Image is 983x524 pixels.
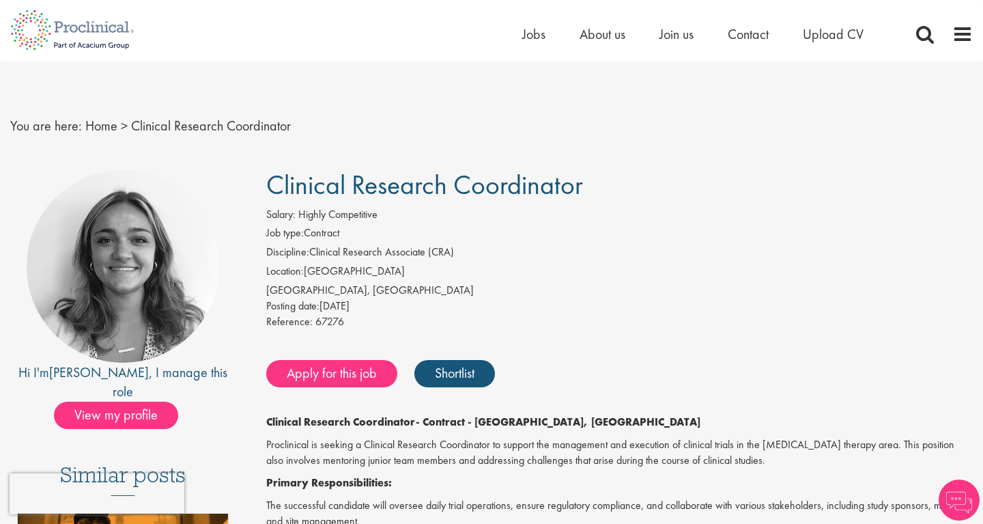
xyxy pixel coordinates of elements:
label: Job type: [266,225,304,241]
span: > [121,117,128,135]
a: breadcrumb link [85,117,117,135]
a: [PERSON_NAME] [49,363,149,381]
span: Highly Competitive [298,207,377,221]
label: Salary: [266,207,296,223]
label: Reference: [266,314,313,330]
li: Contract [266,225,973,245]
a: Join us [659,25,694,43]
li: [GEOGRAPHIC_DATA] [266,264,973,283]
a: View my profile [54,404,192,422]
div: [GEOGRAPHIC_DATA], [GEOGRAPHIC_DATA] [266,283,973,299]
a: About us [580,25,625,43]
img: Chatbot [939,480,980,521]
span: View my profile [54,402,178,429]
li: Clinical Research Associate (CRA) [266,245,973,264]
a: Shortlist [414,360,495,387]
label: Location: [266,264,304,279]
div: Hi I'm , I manage this role [10,363,236,402]
a: Upload CV [803,25,864,43]
label: Discipline: [266,245,309,260]
img: imeage of recruiter Jackie Cerchio [27,170,219,363]
iframe: reCAPTCHA [10,473,184,514]
a: Apply for this job [266,360,397,387]
h3: Similar posts [60,463,186,496]
span: Posting date: [266,299,319,313]
span: Clinical Research Coordinator [131,117,291,135]
a: Contact [728,25,769,43]
span: Clinical Research Coordinator [266,167,583,202]
div: [DATE] [266,299,973,314]
span: 67276 [315,314,344,329]
strong: Primary Responsibilities: [266,475,392,490]
strong: - Contract - [GEOGRAPHIC_DATA], [GEOGRAPHIC_DATA] [416,415,700,429]
a: Jobs [522,25,545,43]
span: You are here: [10,117,82,135]
strong: Clinical Research Coordinator [266,415,416,429]
p: Proclinical is seeking a Clinical Research Coordinator to support the management and execution of... [266,437,973,469]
